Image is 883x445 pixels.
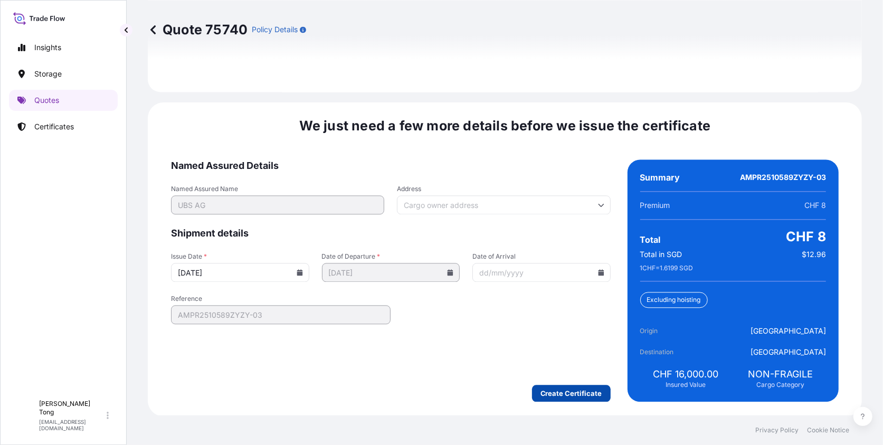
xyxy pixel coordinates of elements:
[748,368,813,381] span: NON-FRAGILE
[34,121,74,132] p: Certificates
[9,63,118,84] a: Storage
[171,252,309,261] span: Issue Date
[640,347,699,357] span: Destination
[532,385,611,402] button: Create Certificate
[397,195,610,214] input: Cargo owner address
[171,263,309,282] input: dd/mm/yyyy
[653,368,718,381] span: CHF 16,000.00
[171,305,391,324] input: Your internal reference
[751,326,826,336] span: [GEOGRAPHIC_DATA]
[171,295,391,303] span: Reference
[39,400,105,416] p: [PERSON_NAME] Tong
[171,227,611,240] span: Shipment details
[740,172,826,183] span: AMPR2510589ZYZY-03
[148,21,248,38] p: Quote 75740
[472,252,611,261] span: Date of Arrival
[322,263,460,282] input: dd/mm/yyyy
[640,326,699,336] span: Origin
[21,410,28,421] span: C
[397,185,610,193] span: Address
[9,37,118,58] a: Insights
[34,95,59,106] p: Quotes
[34,42,61,53] p: Insights
[755,426,799,434] a: Privacy Policy
[802,249,826,260] span: $12.96
[640,249,682,260] span: Total in SGD
[299,117,711,134] span: We just need a few more details before we issue the certificate
[804,200,826,211] span: CHF 8
[640,292,708,308] div: Excluding hoisting
[640,264,694,272] span: 1 CHF = 1.6199 SGD
[171,185,384,193] span: Named Assured Name
[666,381,706,389] span: Insured Value
[640,172,680,183] span: Summary
[756,381,804,389] span: Cargo Category
[34,69,62,79] p: Storage
[640,234,661,245] span: Total
[252,24,298,35] p: Policy Details
[39,419,105,431] p: [EMAIL_ADDRESS][DOMAIN_NAME]
[322,252,460,261] span: Date of Departure
[9,116,118,137] a: Certificates
[751,347,826,357] span: [GEOGRAPHIC_DATA]
[786,228,826,245] span: CHF 8
[171,159,611,172] span: Named Assured Details
[9,90,118,111] a: Quotes
[640,200,670,211] span: Premium
[472,263,611,282] input: dd/mm/yyyy
[540,388,602,399] p: Create Certificate
[807,426,849,434] a: Cookie Notice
